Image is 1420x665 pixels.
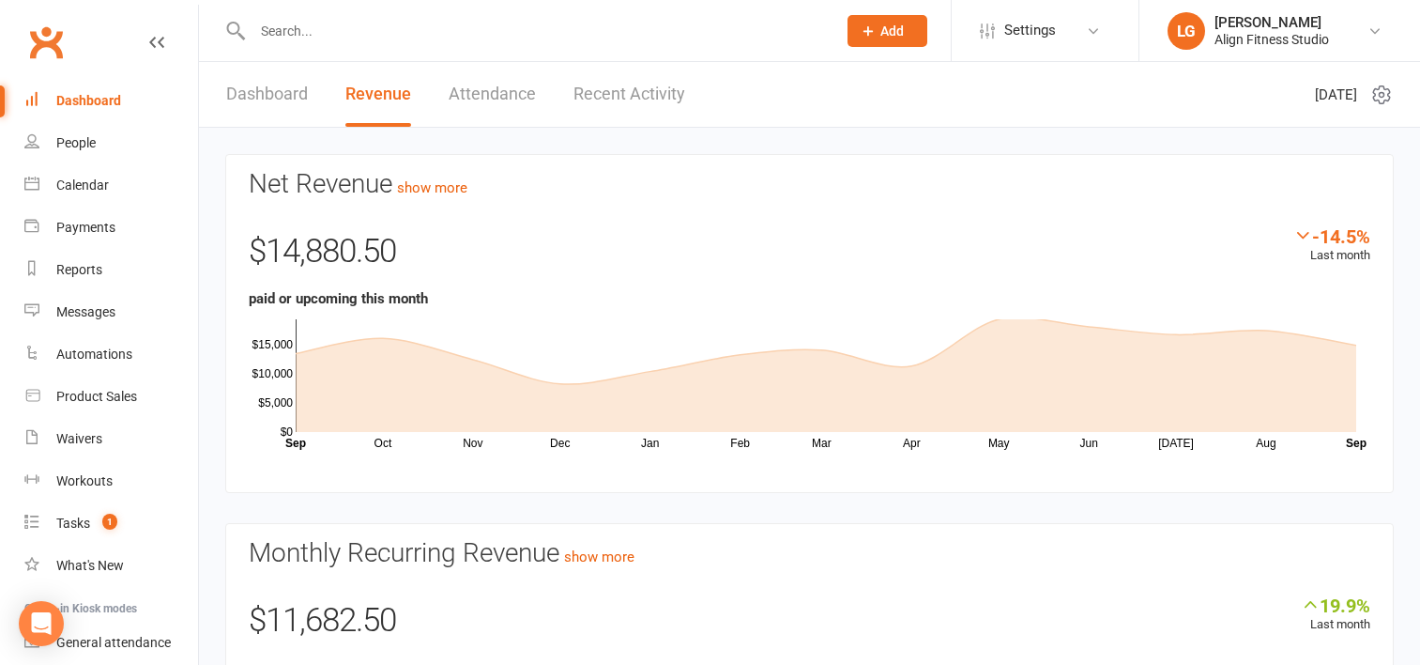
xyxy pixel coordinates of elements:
[1293,225,1370,266] div: Last month
[1301,595,1370,615] div: 19.9%
[56,178,109,193] div: Calendar
[345,62,411,127] a: Revenue
[56,135,96,150] div: People
[564,549,634,565] a: show more
[102,514,117,530] span: 1
[24,622,198,664] a: General attendance kiosk mode
[1301,595,1370,635] div: Last month
[23,19,69,66] a: Clubworx
[247,18,823,44] input: Search...
[19,601,64,646] div: Open Intercom Messenger
[24,376,198,418] a: Product Sales
[1315,84,1357,106] span: [DATE]
[24,249,198,291] a: Reports
[56,635,171,650] div: General attendance
[397,179,467,196] a: show more
[249,225,1370,287] div: $14,880.50
[1214,14,1329,31] div: [PERSON_NAME]
[249,290,428,307] strong: paid or upcoming this month
[573,62,685,127] a: Recent Activity
[1293,225,1370,246] div: -14.5%
[56,220,115,235] div: Payments
[226,62,308,127] a: Dashboard
[1004,9,1056,52] span: Settings
[847,15,927,47] button: Add
[56,558,124,573] div: What's New
[56,262,102,277] div: Reports
[880,23,904,39] span: Add
[249,539,1370,568] h3: Monthly Recurring Revenue
[24,503,198,545] a: Tasks 1
[449,62,536,127] a: Attendance
[56,431,102,446] div: Waivers
[24,418,198,460] a: Waivers
[1168,12,1205,50] div: LG
[56,516,90,531] div: Tasks
[24,164,198,207] a: Calendar
[56,473,113,488] div: Workouts
[24,545,198,587] a: What's New
[24,460,198,503] a: Workouts
[24,80,198,122] a: Dashboard
[249,170,1370,199] h3: Net Revenue
[24,122,198,164] a: People
[56,93,121,108] div: Dashboard
[56,304,115,319] div: Messages
[56,347,132,362] div: Automations
[56,389,137,404] div: Product Sales
[24,291,198,333] a: Messages
[24,207,198,249] a: Payments
[24,333,198,376] a: Automations
[1214,31,1329,48] div: Align Fitness Studio
[249,595,1370,657] div: $11,682.50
